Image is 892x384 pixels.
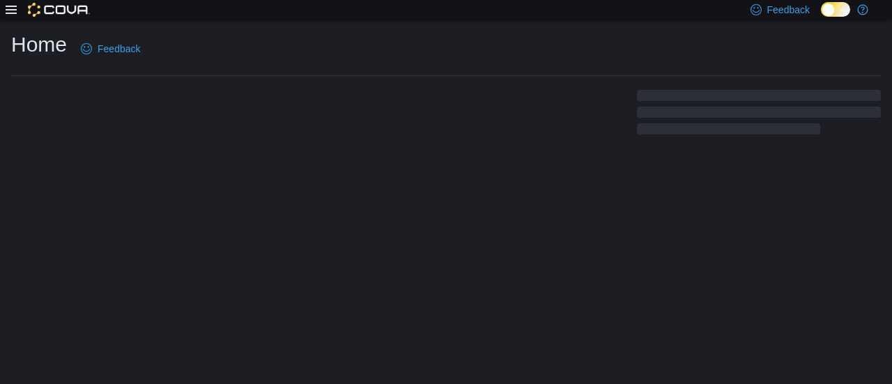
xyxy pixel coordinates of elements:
span: Feedback [98,42,140,56]
h1: Home [11,31,67,59]
input: Dark Mode [821,2,850,17]
span: Loading [637,93,881,137]
a: Feedback [75,35,146,63]
img: Cova [28,3,90,17]
span: Feedback [767,3,810,17]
